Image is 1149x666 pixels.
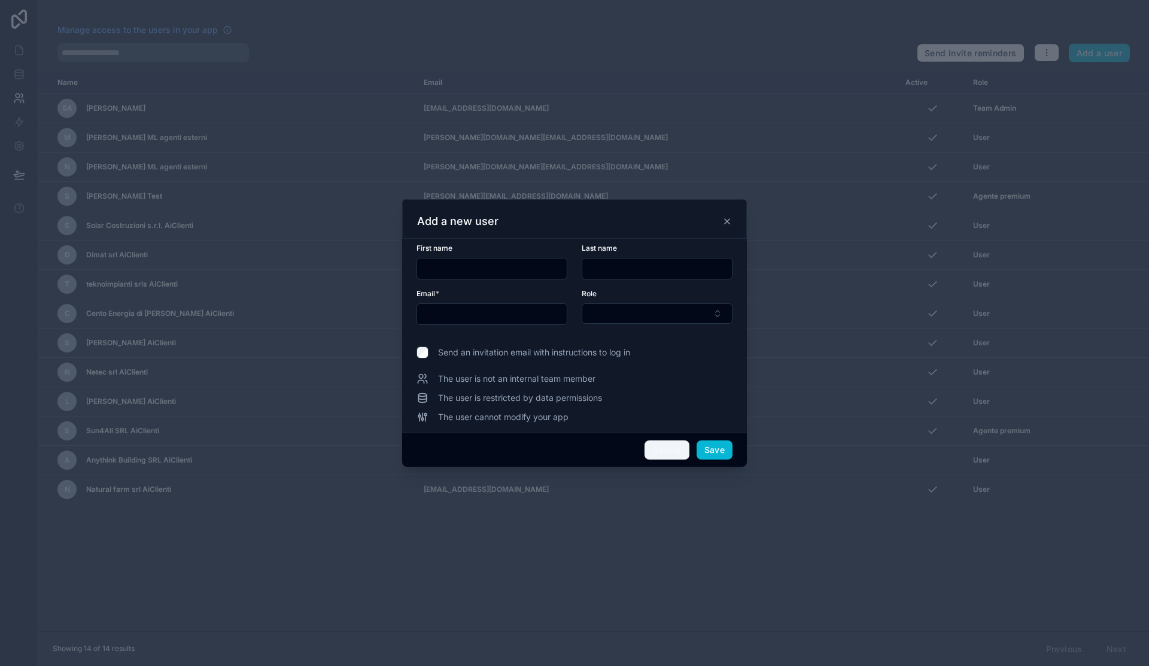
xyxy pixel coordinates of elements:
[438,346,630,358] span: Send an invitation email with instructions to log in
[582,303,732,324] button: Select Button
[697,440,732,460] button: Save
[417,244,452,253] span: First name
[417,289,435,298] span: Email
[582,244,617,253] span: Last name
[438,411,569,423] span: The user cannot modify your app
[582,289,597,298] span: Role
[438,373,595,385] span: The user is not an internal team member
[645,440,689,460] button: Cancel
[417,214,498,229] h3: Add a new user
[438,392,602,404] span: The user is restricted by data permissions
[417,346,428,358] input: Send an invitation email with instructions to log in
